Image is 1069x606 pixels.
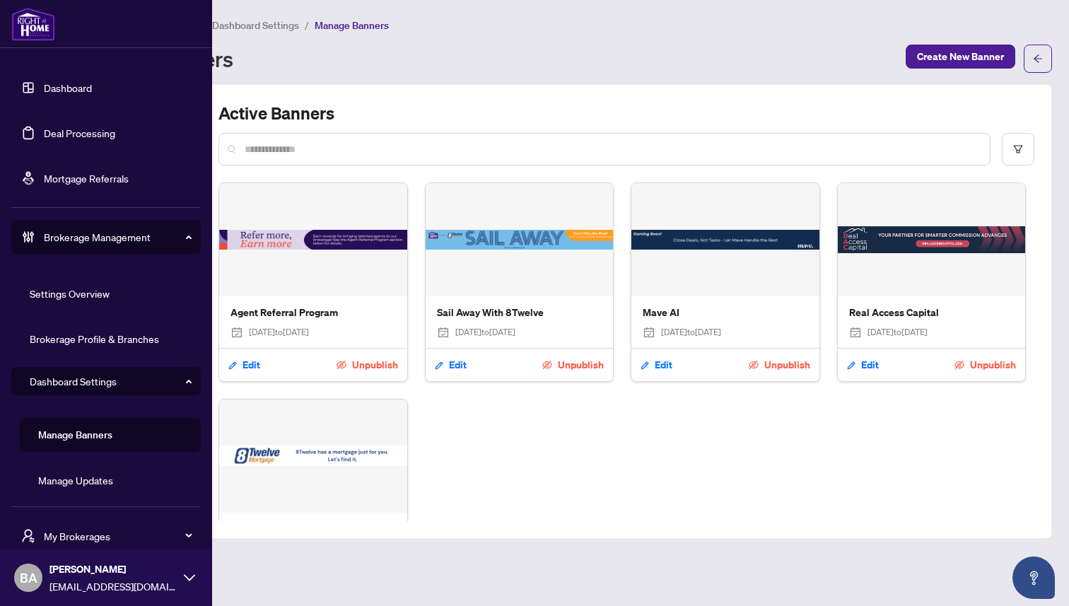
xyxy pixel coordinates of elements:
span: eye-invisible [337,360,346,370]
span: BA [20,568,37,588]
span: arrow-left [1033,54,1043,64]
button: Edit [846,353,880,377]
a: Manage Banners [38,429,112,441]
span: [PERSON_NAME] [49,561,177,577]
button: Open asap [1012,557,1055,599]
img: Agent Referral Program [219,183,407,296]
button: Edit [434,353,467,377]
span: eye-invisible [954,360,964,370]
span: [DATE] to [DATE] [249,326,309,339]
span: [DATE] to [DATE] [455,326,515,339]
span: Edit [243,354,260,376]
a: Dashboard Settings [30,375,117,388]
img: Mave AI [631,183,819,296]
button: Unpublish [336,353,399,377]
span: Unpublish [352,354,398,376]
span: Sail Away With 8Twelve [437,305,602,320]
span: eye-invisible [749,360,759,370]
span: Unpublish [558,354,604,376]
a: Brokerage Profile & Branches [30,332,159,345]
button: Unpublish [748,353,811,377]
span: eye-invisible [542,360,552,370]
button: Edit [228,353,261,377]
h2: Active Banners [218,102,1034,124]
li: / [305,17,309,33]
span: Manage Banners [315,19,389,32]
a: Manage Updates [38,474,113,486]
span: Edit [449,354,467,376]
img: 8Twelve Mortgage [219,400,407,513]
span: My Brokerages [44,528,191,544]
span: [DATE] to [DATE] [868,326,928,339]
span: [DATE] to [DATE] [661,326,721,339]
button: Create New Banner [906,45,1015,69]
span: Dashboard Settings [212,19,299,32]
span: Agent Referral Program [230,305,396,320]
img: logo [11,7,55,41]
span: Brokerage Management [44,229,191,245]
button: Unpublish [954,353,1017,377]
span: 8Twelve Mortgage [230,521,396,537]
a: Mortgage Referrals [44,172,129,185]
span: Create New Banner [917,45,1004,68]
img: Real Access Capital [838,183,1026,296]
span: Real Access Capital [849,305,1015,320]
span: [EMAIL_ADDRESS][DOMAIN_NAME] [49,578,177,594]
button: Edit [640,353,673,377]
a: Dashboard [44,81,92,94]
span: user-switch [21,529,35,543]
span: Unpublish [764,354,810,376]
span: Mave AI [643,305,808,320]
a: Deal Processing [44,127,115,139]
span: filter [1013,144,1023,154]
img: Sail Away With 8Twelve [426,183,614,296]
span: Unpublish [970,354,1016,376]
button: Unpublish [542,353,604,377]
button: filter [1002,133,1034,165]
span: Edit [655,354,672,376]
a: Settings Overview [30,287,110,300]
span: Edit [861,354,879,376]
